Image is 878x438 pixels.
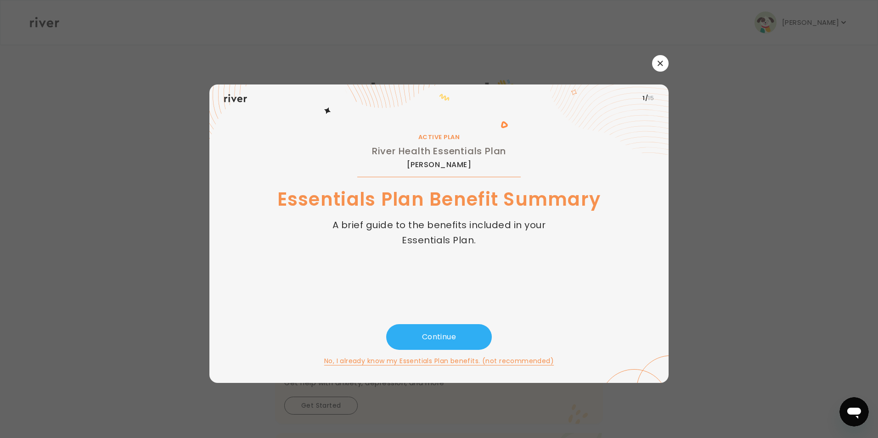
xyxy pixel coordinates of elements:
[277,186,601,212] h1: Essentials Plan Benefit Summary
[407,161,471,168] span: [PERSON_NAME]
[372,144,506,158] h2: River Health Essentials Plan
[386,324,492,350] button: Continue
[324,355,554,366] button: No, I already know my Essentials Plan benefits. (not recommended)
[332,218,546,247] p: A brief guide to the benefits included in your Essentials Plan.
[839,397,869,427] iframe: Button to launch messaging window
